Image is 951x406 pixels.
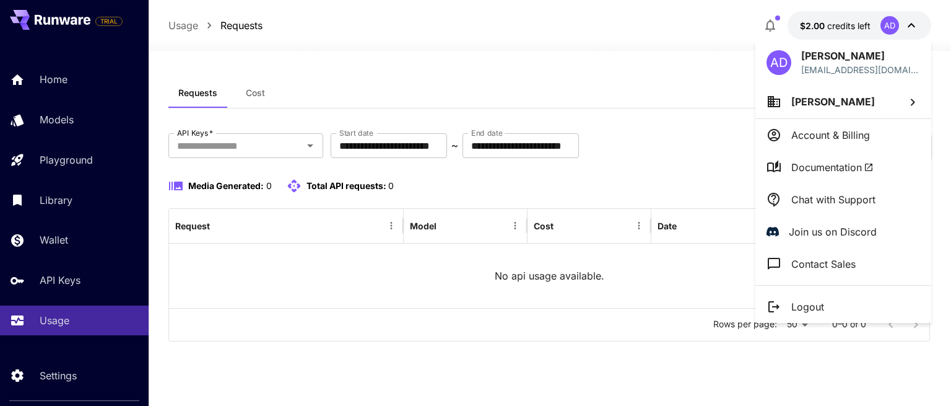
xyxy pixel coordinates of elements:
[791,95,875,108] span: [PERSON_NAME]
[801,63,920,76] p: [EMAIL_ADDRESS][DOMAIN_NAME]
[801,63,920,76] div: aloka.dewapriya@elegantmedia.lk
[789,224,877,239] p: Join us on Discord
[791,192,875,207] p: Chat with Support
[791,160,874,175] span: Documentation
[766,50,791,75] div: AD
[791,257,856,271] p: Contact Sales
[791,299,824,314] p: Logout
[755,85,931,118] button: [PERSON_NAME]
[801,48,920,63] p: [PERSON_NAME]
[791,128,870,143] p: Account & Billing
